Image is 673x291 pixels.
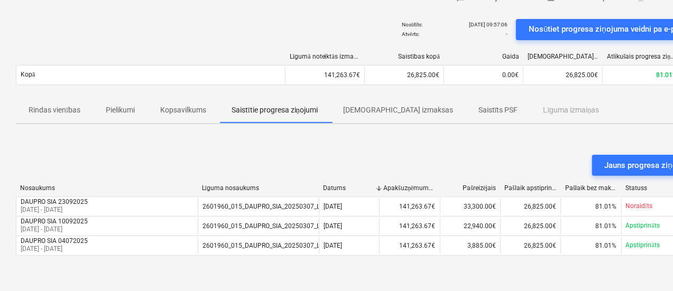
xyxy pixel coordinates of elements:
div: 141,263.67€ [285,67,364,83]
p: [DATE] 09:57:06 [469,21,508,28]
p: [DATE] - [DATE] [21,225,88,234]
div: 2601960_015_DAUPRO_SIA_20250307_Ligums_balkonu_ieksejo_margu_izgatavos_T25_2karta.pdf [202,203,484,210]
span: 26,825.00€ [407,71,439,79]
p: Apstiprināts [626,221,660,230]
div: 26,825.00€ [500,218,560,234]
div: 141,263.67€ [379,198,439,215]
p: Kopā [21,70,35,79]
p: [DATE] - [DATE] [21,205,88,214]
div: [DATE] [324,222,342,230]
div: Gaida [448,53,519,60]
div: 141,263.67€ [379,218,439,234]
div: 3,885.00€ [440,237,500,254]
div: Pašlaik bez maksas [565,184,617,192]
span: 81.01% [596,203,617,210]
span: 26,825.00€ [566,71,598,79]
div: Datums [323,184,375,192]
div: [DEMOGRAPHIC_DATA] izmaksas [528,53,598,60]
div: 26,825.00€ [500,237,560,254]
div: Saistības kopā [369,53,440,61]
p: Saistīts PSF [478,105,518,116]
div: [DATE] [324,203,342,210]
div: DAUPRO SIA 10092025 [21,218,88,225]
div: 2601960_015_DAUPRO_SIA_20250307_Ligums_balkonu_ieksejo_margu_izgatavos_T25_2karta.pdf [202,242,484,249]
div: DAUPRO SIA 04072025 [21,237,88,245]
div: 33,300.00€ [440,198,500,215]
p: Rindas vienības [29,105,80,116]
div: Pašlaik apstiprināts kopā [504,184,557,192]
div: Pašreizējais [444,184,496,192]
div: 2601960_015_DAUPRO_SIA_20250307_Ligums_balkonu_ieksejo_margu_izgatavos_T25_2karta.pdf [202,222,484,230]
div: [DATE] [324,242,342,249]
p: Atvērts : [402,31,419,37]
p: - [506,31,508,37]
div: DAUPRO SIA 23092025 [21,198,88,205]
div: 141,263.67€ [379,237,439,254]
span: 81.01% [596,242,617,249]
p: [DEMOGRAPHIC_DATA] izmaksas [343,105,453,116]
div: 26,825.00€ [500,198,560,215]
iframe: Chat Widget [620,240,673,291]
p: [DATE] - [DATE] [21,245,88,254]
p: Kopsavilkums [160,105,206,116]
p: Noraidīts [626,202,652,211]
div: Apakšuzņēmuma līgums [383,184,436,192]
div: Nosaukums [20,184,193,192]
p: Nosūtīts : [402,21,422,28]
div: Līgumā noteiktās izmaksas [290,53,361,61]
span: 81.01% [596,222,617,230]
div: 22,940.00€ [440,218,500,234]
p: Saistītie progresa ziņojumi [232,105,318,116]
div: Līguma nosaukums [202,184,315,192]
span: 0.00€ [502,71,519,79]
p: Pielikumi [106,105,135,116]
